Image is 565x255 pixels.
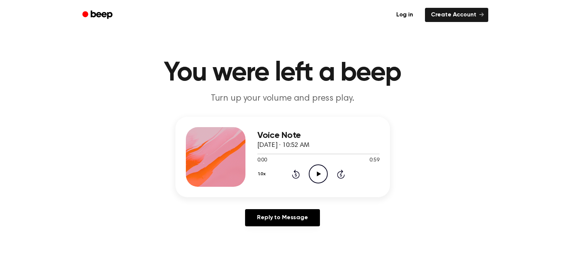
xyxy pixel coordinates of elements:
button: 1.0x [257,168,269,180]
span: [DATE] · 10:52 AM [257,142,310,149]
h1: You were left a beep [92,60,473,86]
span: 0:59 [369,157,379,164]
a: Create Account [425,8,488,22]
a: Beep [77,8,119,22]
span: 0:00 [257,157,267,164]
p: Turn up your volume and press play. [140,92,426,105]
h3: Voice Note [257,130,380,141]
a: Log in [389,6,420,23]
a: Reply to Message [245,209,320,226]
